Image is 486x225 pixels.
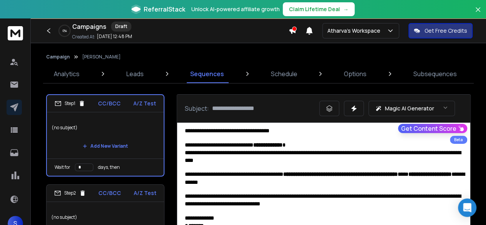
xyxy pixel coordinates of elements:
[97,33,132,40] p: [DATE] 12:48 PM
[473,5,483,23] button: Close banner
[283,2,355,16] button: Claim Lifetime Deal→
[46,94,164,177] li: Step1CC/BCCA/Z Test(no subject)Add New VariantWait fordays, then
[72,34,95,40] p: Created At:
[408,23,473,38] button: Get Free Credits
[82,54,121,60] p: [PERSON_NAME]
[266,65,302,83] a: Schedule
[49,65,84,83] a: Analytics
[191,5,280,13] p: Unlock AI-powered affiliate growth
[63,28,67,33] p: 0 %
[98,164,120,170] p: days, then
[413,69,457,78] p: Subsequences
[126,69,144,78] p: Leads
[144,5,185,14] span: ReferralStack
[122,65,148,83] a: Leads
[409,65,461,83] a: Subsequences
[54,69,80,78] p: Analytics
[385,105,434,112] p: Magic AI Generator
[186,65,229,83] a: Sequences
[51,117,159,138] p: (no subject)
[343,5,348,13] span: →
[344,69,367,78] p: Options
[398,124,467,133] button: Get Content Score
[133,100,156,107] p: A/Z Test
[271,69,297,78] p: Schedule
[425,27,467,35] p: Get Free Credits
[185,104,209,113] p: Subject:
[339,65,371,83] a: Options
[190,69,224,78] p: Sequences
[458,198,476,217] div: Open Intercom Messenger
[72,22,106,31] h1: Campaigns
[368,101,455,116] button: Magic AI Generator
[76,138,134,154] button: Add New Variant
[55,100,85,107] div: Step 1
[54,190,86,197] div: Step 2
[450,136,467,144] div: Beta
[98,189,121,197] p: CC/BCC
[46,54,70,60] button: Campaign
[327,27,383,35] p: Atharva's Workspace
[111,22,131,32] div: Draft
[134,189,156,197] p: A/Z Test
[98,100,121,107] p: CC/BCC
[55,164,70,170] p: Wait for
